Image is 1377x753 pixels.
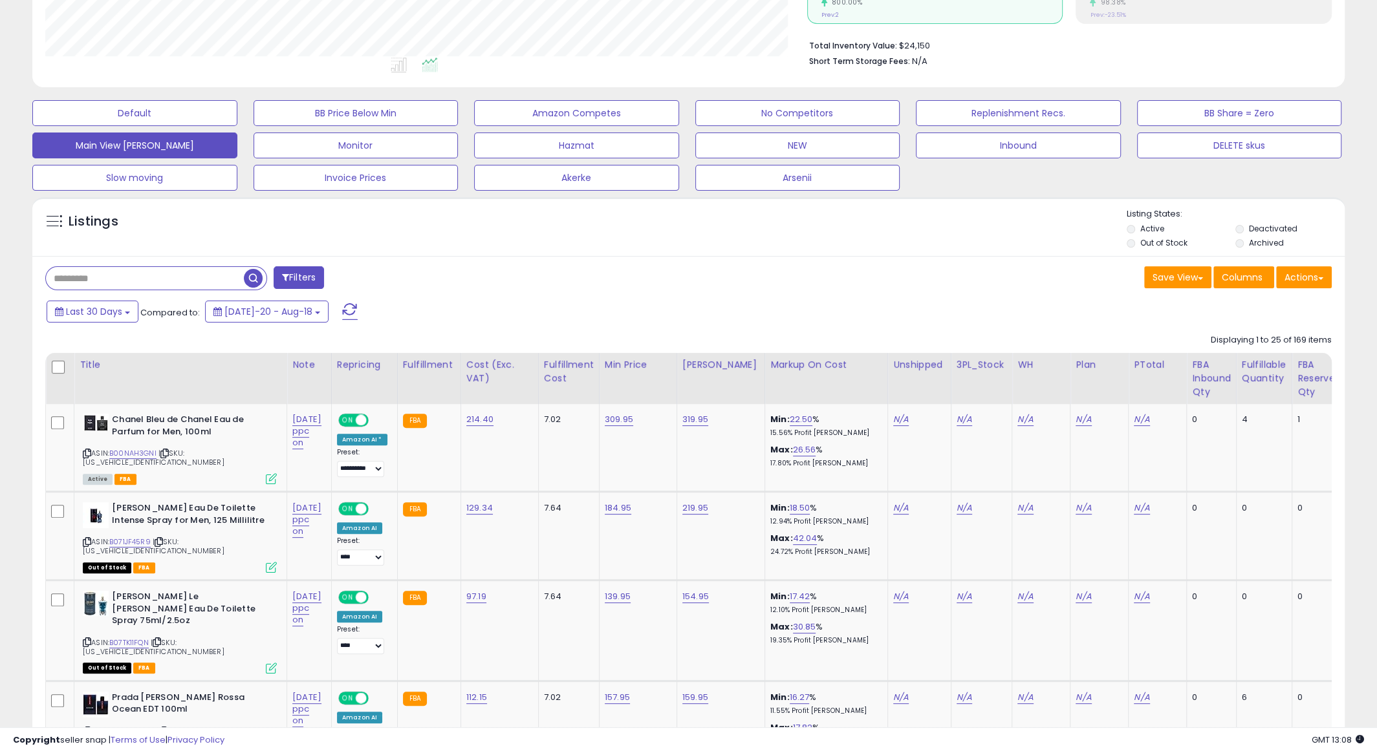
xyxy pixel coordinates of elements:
[605,413,633,426] a: 309.95
[1312,734,1364,746] span: 2025-09-18 13:08 GMT
[133,663,155,673] span: FBA
[367,692,387,703] span: OFF
[83,591,109,616] img: 41ZADCFKZ2L._SL40_.jpg
[337,611,382,622] div: Amazon AI
[1134,590,1149,603] a: N/A
[790,590,810,603] a: 17.42
[770,358,882,372] div: Markup on Cost
[770,706,878,716] p: 11.55% Profit [PERSON_NAME]
[337,536,387,566] div: Preset:
[1242,502,1282,514] div: 0
[83,692,109,717] img: 31I3TjP1htL._SL40_.jpg
[957,413,972,426] a: N/A
[893,590,909,603] a: N/A
[1140,223,1164,234] label: Active
[292,691,321,727] a: [DATE] ppc on
[682,413,708,426] a: 319.95
[887,353,951,404] th: CSV column name: cust_attr_4_Unshipped
[1076,502,1091,514] a: N/A
[770,444,878,468] div: %
[605,590,631,603] a: 139.95
[140,306,200,319] span: Compared to:
[682,590,709,603] a: 154.95
[1242,692,1282,703] div: 6
[770,429,878,438] p: 15.56% Profit [PERSON_NAME]
[1070,353,1129,404] th: CSV column name: cust_attr_5_Plan
[695,100,900,126] button: No Competitors
[1297,358,1341,399] div: FBA Reserved Qty
[83,502,277,571] div: ASIN:
[337,434,387,445] div: Amazon AI *
[544,358,594,385] div: Fulfillment Cost
[403,414,427,428] small: FBA
[1297,502,1336,514] div: 0
[13,734,60,746] strong: Copyright
[893,502,909,514] a: N/A
[682,502,708,514] a: 219.95
[133,562,155,573] span: FBA
[83,414,277,483] div: ASIN:
[957,358,1007,372] div: 3PL_Stock
[695,165,900,191] button: Arsenii
[340,415,356,426] span: ON
[32,133,237,158] button: Main View [PERSON_NAME]
[32,165,237,191] button: Slow moving
[770,692,878,716] div: %
[292,502,321,538] a: [DATE] ppc on
[770,636,878,645] p: 19.35% Profit [PERSON_NAME]
[337,448,387,477] div: Preset:
[205,301,329,323] button: [DATE]-20 - Aug-18
[770,620,793,633] b: Max:
[1127,208,1345,220] p: Listing States:
[340,504,356,514] span: ON
[1017,691,1033,704] a: N/A
[340,592,356,603] span: ON
[112,502,269,529] b: [PERSON_NAME] Eau De Toilette Intense Spray for Men, 125 Millilitre
[1297,692,1336,703] div: 0
[605,502,631,514] a: 184.95
[1017,358,1065,372] div: WH
[254,100,459,126] button: BB Price Below Min
[1076,413,1091,426] a: N/A
[809,56,910,67] b: Short Term Storage Fees:
[770,547,878,557] p: 24.72% Profit [PERSON_NAME]
[367,415,387,426] span: OFF
[1249,223,1297,234] label: Deactivated
[80,358,281,372] div: Title
[292,358,326,372] div: Note
[83,562,131,573] span: All listings that are currently out of stock and unavailable for purchase on Amazon
[770,443,793,456] b: Max:
[770,413,790,425] b: Min:
[544,591,589,602] div: 7.64
[109,637,149,648] a: B07TK11FQN
[337,712,382,723] div: Amazon AI
[1192,502,1226,514] div: 0
[337,358,392,372] div: Repricing
[764,353,887,404] th: The percentage added to the cost of goods (COGS) that forms the calculator for Min & Max prices.
[695,133,900,158] button: NEW
[1017,590,1033,603] a: N/A
[83,637,224,657] span: | SKU: [US_VEHICLE_IDENTIFICATION_NUMBER]
[69,213,118,231] h5: Listings
[770,606,878,615] p: 12.10% Profit [PERSON_NAME]
[168,734,224,746] a: Privacy Policy
[403,692,427,706] small: FBA
[793,532,818,545] a: 42.04
[770,591,878,615] div: %
[893,358,946,372] div: Unshipped
[544,414,589,425] div: 7.02
[916,133,1121,158] button: Inbound
[466,358,533,385] div: Cost (Exc. VAT)
[466,413,493,426] a: 214.40
[770,502,878,526] div: %
[1192,692,1226,703] div: 0
[1137,100,1342,126] button: BB Share = Zero
[770,502,790,514] b: Min:
[1134,691,1149,704] a: N/A
[1242,358,1286,385] div: Fulfillable Quantity
[466,590,486,603] a: 97.19
[83,414,109,431] img: 31b1TcnvwHL._SL40_.jpg
[1012,353,1070,404] th: CSV column name: cust_attr_2_WH
[1213,266,1274,288] button: Columns
[83,474,113,485] span: All listings currently available for purchase on Amazon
